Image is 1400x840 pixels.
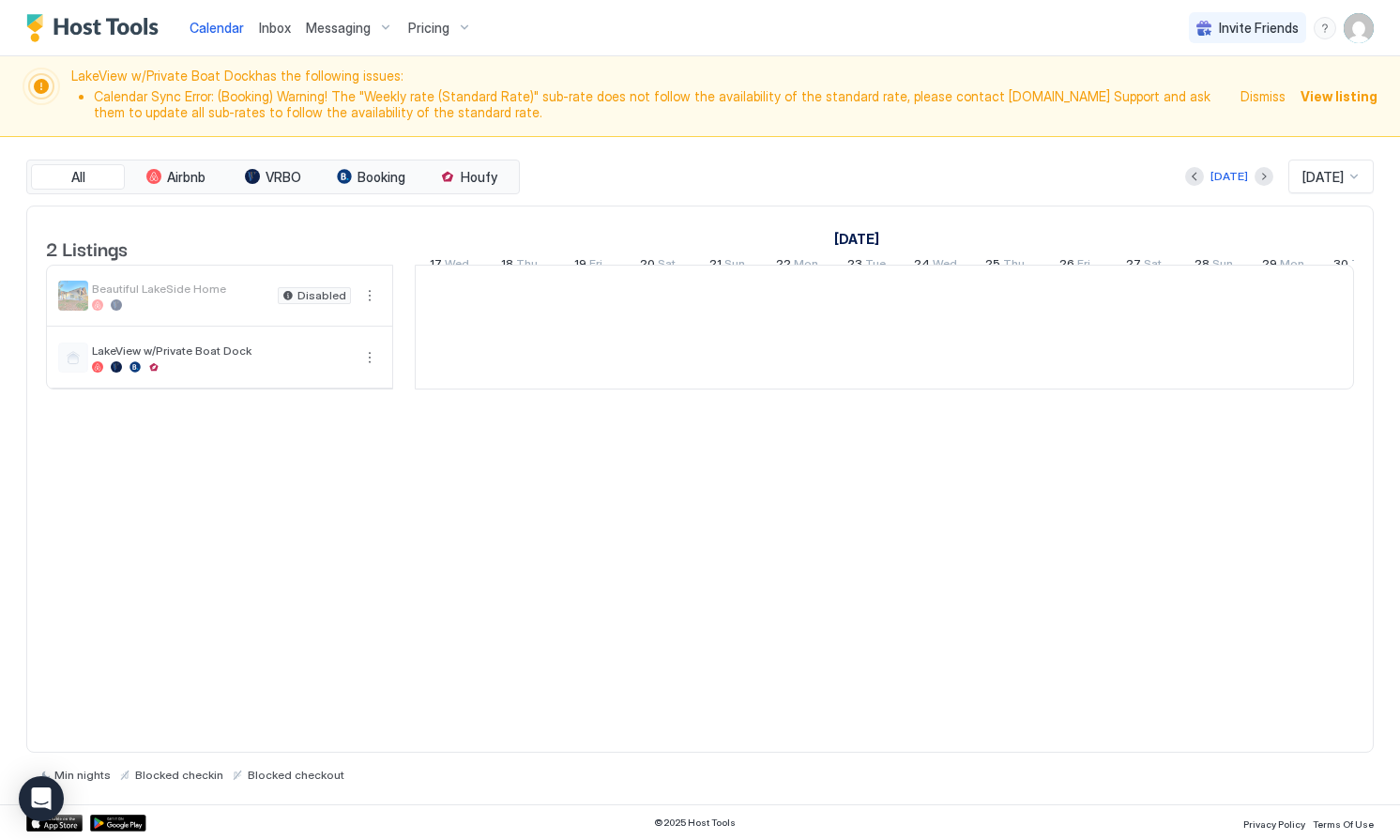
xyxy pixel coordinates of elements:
[589,256,602,276] span: Fri
[358,346,381,369] button: More options
[570,252,607,280] a: September 19, 2025
[574,256,586,276] span: 19
[1208,165,1251,188] button: [DATE]
[190,18,244,38] a: Calendar
[92,282,270,296] span: Beautiful LakeSide Home
[635,252,680,280] a: September 20, 2025
[1243,818,1305,830] span: Privacy Policy
[1219,20,1299,37] span: Invite Friends
[94,88,1229,121] li: Calendar Sync Error: (Booking) Warning! The "Weekly rate (Standard Rate)" sub-rate does not follo...
[26,14,167,42] a: Host Tools Logo
[1344,13,1374,43] div: User profile
[1195,256,1210,276] span: 28
[26,160,520,195] div: tab-group
[1121,252,1166,280] a: September 27, 2025
[71,169,85,186] span: All
[259,18,291,38] a: Inbox
[324,164,418,191] button: Booking
[266,169,301,186] span: VRBO
[1077,256,1090,276] span: Fri
[909,252,962,280] a: September 24, 2025
[1055,252,1095,280] a: September 26, 2025
[1126,256,1141,276] span: 27
[26,815,83,832] a: App Store
[1185,167,1204,186] button: Previous month
[167,169,205,186] span: Airbnb
[31,164,125,191] button: All
[71,68,1229,125] span: LakeView w/Private Boat Dock has the following issues:
[358,346,381,369] div: menu
[190,20,244,36] span: Calendar
[1280,256,1304,276] span: Mon
[724,256,745,276] span: Sun
[914,256,930,276] span: 24
[496,252,542,280] a: September 18, 2025
[1059,256,1074,276] span: 26
[1329,252,1377,280] a: September 30, 2025
[843,252,890,280] a: September 23, 2025
[640,256,655,276] span: 20
[46,234,128,262] span: 2 Listings
[54,768,111,782] span: Min nights
[19,776,64,821] div: Open Intercom Messenger
[794,256,818,276] span: Mon
[425,252,474,280] a: September 17, 2025
[90,815,146,832] a: Google Play Store
[705,252,750,280] a: September 21, 2025
[771,252,823,280] a: September 22, 2025
[445,256,469,276] span: Wed
[92,344,351,358] span: LakeView w/Private Boat Dock
[58,281,88,311] div: listing image
[135,768,223,782] span: Blocked checkin
[1333,256,1348,276] span: 30
[981,252,1029,280] a: September 25, 2025
[1240,86,1286,106] div: Dismiss
[1255,167,1273,186] button: Next month
[516,256,538,276] span: Thu
[933,256,957,276] span: Wed
[129,164,222,191] button: Airbnb
[829,225,884,252] a: September 17, 2025
[1351,256,1372,276] span: Tue
[1243,813,1305,832] a: Privacy Policy
[248,768,344,782] span: Blocked checkout
[847,256,862,276] span: 23
[1313,813,1374,832] a: Terms Of Use
[226,164,320,191] button: VRBO
[358,284,381,307] div: menu
[430,256,442,276] span: 17
[654,817,736,829] span: © 2025 Host Tools
[776,256,791,276] span: 22
[358,284,381,307] button: More options
[658,256,676,276] span: Sat
[306,20,371,37] span: Messaging
[1302,169,1344,186] span: [DATE]
[1212,256,1233,276] span: Sun
[709,256,722,276] span: 21
[408,20,449,37] span: Pricing
[421,164,515,191] button: Houfy
[1301,86,1377,106] div: View listing
[259,20,291,36] span: Inbox
[1313,818,1374,830] span: Terms Of Use
[1210,168,1248,185] div: [DATE]
[985,256,1000,276] span: 25
[1314,17,1336,39] div: menu
[1144,256,1162,276] span: Sat
[1262,256,1277,276] span: 29
[501,256,513,276] span: 18
[358,169,405,186] span: Booking
[1257,252,1309,280] a: September 29, 2025
[461,169,497,186] span: Houfy
[1003,256,1025,276] span: Thu
[865,256,886,276] span: Tue
[1190,252,1238,280] a: September 28, 2025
